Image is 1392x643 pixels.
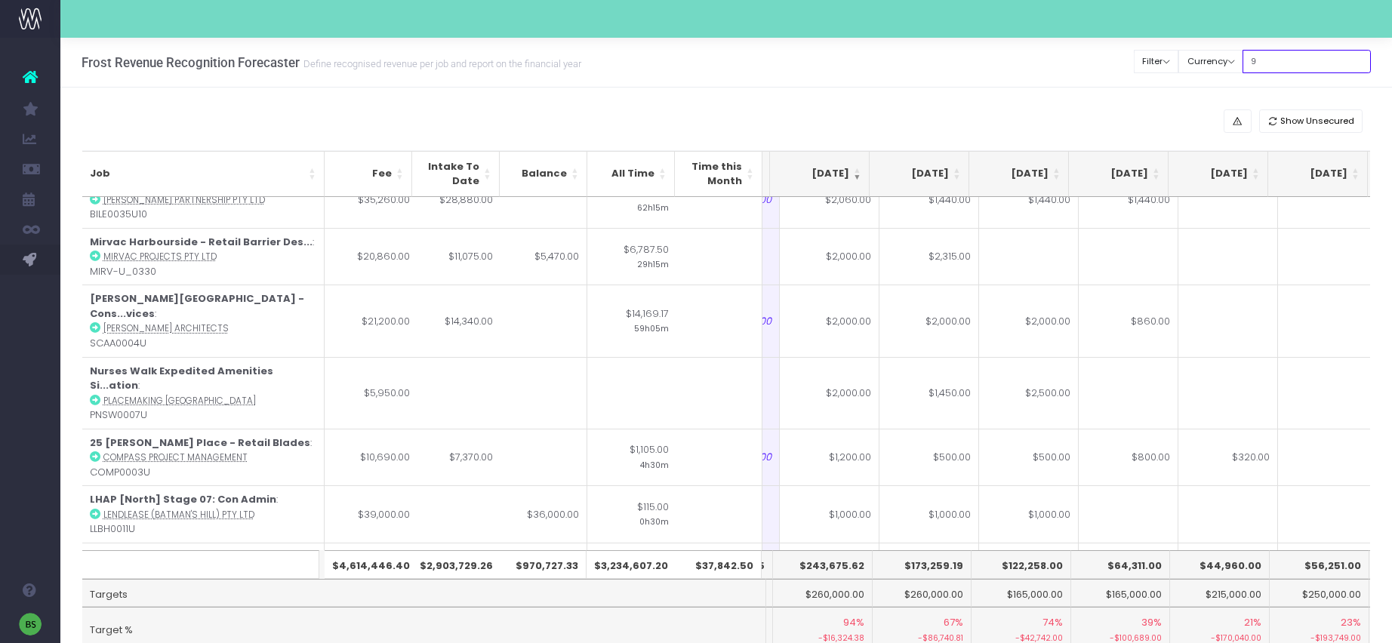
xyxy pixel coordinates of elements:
[325,171,418,228] td: $35,260.00
[1244,615,1261,630] span: 21%
[82,429,325,486] td: : COMP0003U
[873,579,972,608] td: $260,000.00
[1270,579,1369,608] td: $250,000.00
[587,543,677,600] td: $7,450.00
[412,429,501,486] td: $7,370.00
[675,151,762,197] th: Time this Month: activate to sort column ascending
[979,171,1079,228] td: $1,440.00
[972,550,1071,579] th: $122,258.00
[412,171,501,228] td: $28,880.00
[1141,615,1162,630] span: 39%
[1169,151,1268,197] th: Feb 26: activate to sort column ascending
[412,151,500,197] th: Intake To Date: activate to sort column ascending
[500,485,587,543] td: $36,000.00
[82,171,325,228] td: : BILE0035U10
[675,550,762,579] th: $37,842.50
[300,55,581,70] small: Define recognised revenue per job and report on the financial year
[587,228,677,285] td: $6,787.50
[587,429,677,486] td: $1,105.00
[587,285,677,356] td: $14,169.17
[412,543,501,600] td: $11,500.00
[587,485,677,543] td: $115.00
[879,285,979,356] td: $2,000.00
[1178,429,1278,486] td: $320.00
[879,485,979,543] td: $1,000.00
[780,228,879,285] td: $2,000.00
[1042,615,1063,630] span: 74%
[500,228,587,285] td: $5,470.00
[1270,550,1369,579] th: $56,251.00
[879,357,979,429] td: $1,450.00
[780,357,879,429] td: $2,000.00
[1079,285,1178,356] td: $860.00
[1259,109,1363,133] button: Show Unsecured
[780,485,879,543] td: $1,000.00
[634,321,669,334] small: 59h05m
[325,228,418,285] td: $20,860.00
[1071,550,1171,579] th: $64,311.00
[1079,429,1178,486] td: $800.00
[90,435,310,450] strong: 25 [PERSON_NAME] Place - Retail Blades
[103,451,248,463] abbr: Compass Project Management
[773,579,873,608] td: $260,000.00
[412,550,501,579] th: $2,903,729.26
[90,549,307,564] strong: [PERSON_NAME] - Phase 5 Construction
[979,357,1079,429] td: $2,500.00
[90,492,276,506] strong: LHAP [North] Stage 07: Con Admin
[1079,171,1178,228] td: $1,440.00
[979,485,1079,543] td: $1,000.00
[979,543,1079,600] td: $2,000.00
[19,613,42,635] img: images/default_profile_image.png
[843,615,864,630] span: 94%
[82,285,325,356] td: : SCAA0004U
[90,235,313,249] strong: Mirvac Harbourside - Retail Barrier Des...
[90,291,304,321] strong: [PERSON_NAME][GEOGRAPHIC_DATA] - Cons...vices
[780,429,879,486] td: $1,200.00
[103,251,217,263] abbr: Mirvac Projects Pty Ltd
[773,550,873,579] th: $243,675.62
[82,357,325,429] td: : PNSW0007U
[770,151,870,197] th: Oct 25: activate to sort column ascending
[1243,50,1371,73] input: Search...
[879,228,979,285] td: $2,315.00
[944,615,963,630] span: 67%
[637,200,669,214] small: 62h15m
[870,151,969,197] th: Nov 25: activate to sort column ascending
[325,543,418,600] td: $19,500.00
[1170,579,1270,608] td: $215,000.00
[82,485,325,543] td: : LLBH0011U
[82,228,325,285] td: : MIRV-U_0330
[82,579,766,608] td: Targets
[412,285,501,356] td: $14,340.00
[325,550,418,579] th: $4,614,446.40
[780,171,879,228] td: $2,060.00
[873,550,972,579] th: $173,259.19
[90,364,273,393] strong: Nurses Walk Expedited Amenities Si...ation
[587,151,675,197] th: All Time: activate to sort column ascending
[1268,151,1368,197] th: Mar 26: activate to sort column ascending
[82,55,581,70] h3: Frost Revenue Recognition Forecaster
[972,579,1071,608] td: $165,000.00
[979,285,1079,356] td: $2,000.00
[412,228,501,285] td: $11,075.00
[879,429,979,486] td: $500.00
[325,357,418,429] td: $5,950.00
[500,151,587,197] th: Balance: activate to sort column ascending
[325,485,418,543] td: $39,000.00
[82,543,325,600] td: : LLPC0025U
[1071,579,1171,608] td: $165,000.00
[879,171,979,228] td: $1,440.00
[640,457,669,471] small: 4h30m
[103,509,254,521] abbr: Lendlease (Batman's Hill) Pty Ltd
[82,151,325,197] th: Job: activate to sort column ascending
[1178,50,1243,73] button: Currency
[1280,115,1354,128] span: Show Unsecured
[639,514,669,528] small: 0h30m
[587,550,677,579] th: $3,234,607.20
[979,429,1079,486] td: $500.00
[1069,151,1169,197] th: Jan 26: activate to sort column ascending
[325,151,412,197] th: Fee: activate to sort column ascending
[103,322,229,334] abbr: Sam Crawford Architects
[325,429,418,486] td: $10,690.00
[103,194,265,206] abbr: Billard Leece Partnership Pty Ltd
